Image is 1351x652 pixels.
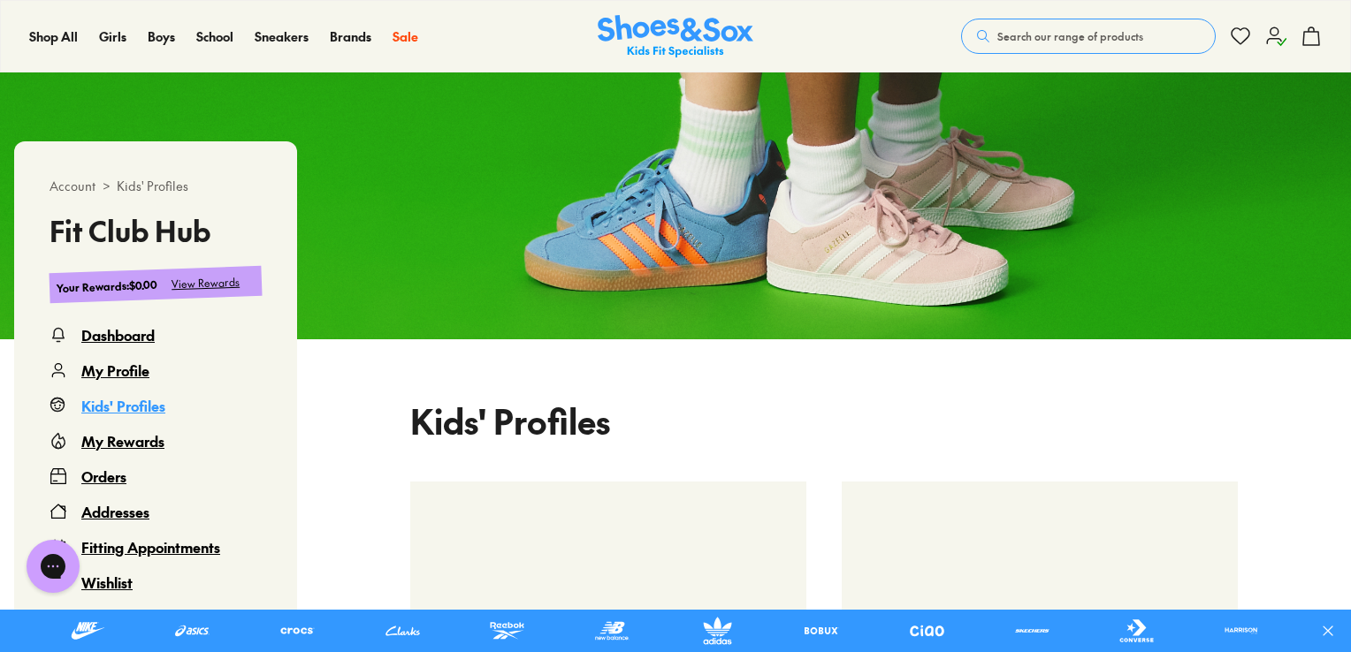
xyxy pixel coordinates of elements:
[117,177,188,195] span: Kids' Profiles
[50,324,262,345] a: Dashboard
[50,360,262,381] a: My Profile
[81,572,133,593] div: Wishlist
[255,27,309,46] a: Sneakers
[81,536,220,557] div: Fitting Appointments
[148,27,175,46] a: Boys
[50,607,262,649] button: Logout
[172,274,240,292] div: View Rewards
[18,534,88,599] iframe: Gorgias live chat messenger
[29,27,78,45] span: Shop All
[330,27,371,46] a: Brands
[997,28,1143,44] span: Search our range of products
[50,395,262,416] a: Kids' Profiles
[50,572,262,593] a: Wishlist
[81,324,155,345] div: Dashboard
[50,501,262,522] a: Addresses
[255,27,309,45] span: Sneakers
[99,27,126,46] a: Girls
[50,177,95,195] span: Account
[50,430,262,451] a: My Rewards
[330,27,371,45] span: Brands
[961,19,1216,54] button: Search our range of products
[103,177,110,195] span: >
[410,396,610,446] h1: Kids' Profiles
[81,430,164,451] div: My Rewards
[99,27,126,45] span: Girls
[81,360,149,381] div: My Profile
[50,216,262,245] h3: Fit Club Hub
[393,27,418,45] span: Sale
[598,15,753,58] img: SNS_Logo_Responsive.svg
[50,536,262,557] a: Fitting Appointments
[81,501,149,522] div: Addresses
[29,27,78,46] a: Shop All
[81,466,126,487] div: Orders
[196,27,233,45] span: School
[50,466,262,487] a: Orders
[393,27,418,46] a: Sale
[196,27,233,46] a: School
[598,15,753,58] a: Shoes & Sox
[81,395,165,416] div: Kids' Profiles
[57,277,158,296] div: Your Rewards : $0.00
[148,27,175,45] span: Boys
